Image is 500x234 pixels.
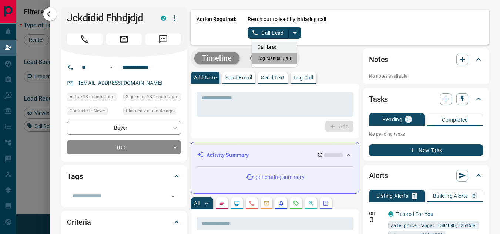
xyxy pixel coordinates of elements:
p: Listing Alerts [376,193,409,199]
svg: Notes [219,200,225,206]
p: No notes available [369,73,483,79]
div: Criteria [67,213,181,231]
a: Tailored For You [396,211,433,217]
span: Contacted - Never [70,107,105,115]
p: Send Email [225,75,252,80]
span: Active 18 minutes ago [70,93,114,101]
span: sale price range: 1584000,3261500 [391,221,476,229]
div: Activity Summary [197,148,353,162]
button: New Task [369,144,483,156]
h2: Alerts [369,170,388,182]
p: Off [369,210,384,217]
svg: Emails [264,200,269,206]
button: Campaigns [242,52,296,64]
h1: Jckdidid Fhhdjdjd [67,12,150,24]
div: condos.ca [161,16,166,21]
button: Timeline [194,52,239,64]
svg: Push Notification Only [369,217,374,222]
p: Activity Summary [207,151,249,159]
div: TBD [67,140,181,154]
svg: Opportunities [308,200,314,206]
svg: Requests [293,200,299,206]
button: Call Lead [248,27,289,39]
span: Claimed < a minute ago [126,107,174,115]
p: Add Note [194,75,217,80]
button: Open [107,63,116,72]
p: 0 [473,193,476,199]
div: Buyer [67,121,181,135]
svg: Calls [249,200,255,206]
p: No pending tasks [369,129,483,140]
div: split button [248,27,301,39]
button: Open [168,191,178,201]
p: Reach out to lead by initiating call [248,16,326,23]
div: condos.ca [388,211,393,217]
h2: Tasks [369,93,388,105]
p: Log Call [293,75,313,80]
div: Tue Aug 12 2025 [67,93,120,103]
p: Pending [382,117,402,122]
h2: Notes [369,54,388,65]
div: Tue Aug 12 2025 [123,93,181,103]
p: 0 [407,117,410,122]
span: Signed up 18 minutes ago [126,93,178,101]
span: Email [106,33,142,45]
p: Completed [442,117,468,122]
h2: Criteria [67,216,91,228]
p: Send Text [261,75,285,80]
p: Building Alerts [433,193,468,199]
div: Tags [67,167,181,185]
svg: Listing Alerts [278,200,284,206]
p: 1 [413,193,416,199]
p: Action Required: [197,16,236,39]
svg: Agent Actions [323,200,329,206]
span: Call [67,33,103,45]
div: Tue Aug 12 2025 [123,107,181,117]
p: generating summary [256,173,304,181]
span: Message [145,33,181,45]
li: Call Lead [252,42,297,53]
h2: Tags [67,170,83,182]
svg: Lead Browsing Activity [234,200,240,206]
p: All [194,201,200,206]
div: Alerts [369,167,483,184]
li: Log Manual Call [252,53,297,64]
div: Notes [369,51,483,68]
div: Tasks [369,90,483,108]
a: [EMAIL_ADDRESS][DOMAIN_NAME] [79,80,162,86]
